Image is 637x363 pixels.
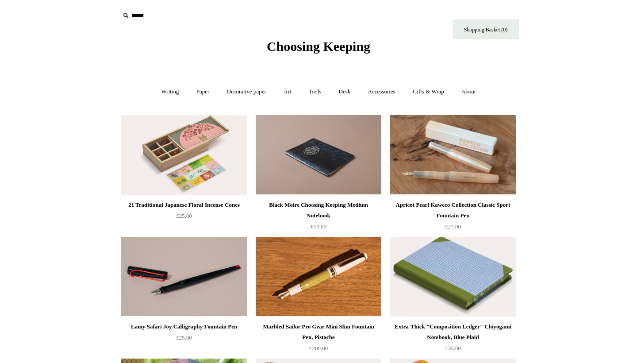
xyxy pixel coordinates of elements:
[309,345,328,351] span: £200.00
[390,200,516,236] a: Apricot Pearl Kaweco Collection Classic Sport Fountain Pen £27.00
[390,321,516,358] a: Extra-Thick "Composition Ledger" Chiyogami Notebook, Blue Plaid £35.00
[331,80,359,104] a: Desk
[219,80,274,104] a: Decorative paper
[392,321,514,343] div: Extra-Thick "Composition Ledger" Chiyogami Notebook, Blue Plaid
[121,115,247,195] img: 21 Traditional Japanese Floral Incense Cones
[390,237,516,317] img: Extra-Thick "Composition Ledger" Chiyogami Notebook, Blue Plaid
[256,321,381,358] a: Marbled Sailor Pro Gear Mini Slim Fountain Pen, Pistache £200.00
[390,115,516,195] a: Apricot Pearl Kaweco Collection Classic Sport Fountain Pen Apricot Pearl Kaweco Collection Classi...
[121,200,247,236] a: 21 Traditional Japanese Floral Incense Cones £25.00
[121,237,247,317] a: Lamy Safari Joy Calligraphy Fountain Pen Lamy Safari Joy Calligraphy Fountain Pen
[176,334,192,341] span: £25.00
[256,200,381,236] a: Black Moire Choosing Keeping Medium Notebook £10.00
[311,223,326,230] span: £10.00
[153,80,187,104] a: Writing
[390,237,516,317] a: Extra-Thick "Composition Ledger" Chiyogami Notebook, Blue Plaid Extra-Thick "Composition Ledger" ...
[405,80,452,104] a: Gifts & Wrap
[121,321,247,358] a: Lamy Safari Joy Calligraphy Fountain Pen £25.00
[276,80,299,104] a: Art
[267,46,370,52] a: Choosing Keeping
[256,237,381,317] img: Marbled Sailor Pro Gear Mini Slim Fountain Pen, Pistache
[188,80,218,104] a: Paper
[258,321,379,343] div: Marbled Sailor Pro Gear Mini Slim Fountain Pen, Pistache
[453,80,484,104] a: About
[392,200,514,221] div: Apricot Pearl Kaweco Collection Classic Sport Fountain Pen
[445,223,461,230] span: £27.00
[121,115,247,195] a: 21 Traditional Japanese Floral Incense Cones 21 Traditional Japanese Floral Incense Cones
[453,19,519,39] a: Shopping Basket (0)
[390,115,516,195] img: Apricot Pearl Kaweco Collection Classic Sport Fountain Pen
[256,237,381,317] a: Marbled Sailor Pro Gear Mini Slim Fountain Pen, Pistache Marbled Sailor Pro Gear Mini Slim Founta...
[267,39,370,54] span: Choosing Keeping
[360,80,403,104] a: Accessories
[256,115,381,195] img: Black Moire Choosing Keeping Medium Notebook
[301,80,330,104] a: Tools
[256,115,381,195] a: Black Moire Choosing Keeping Medium Notebook Black Moire Choosing Keeping Medium Notebook
[258,200,379,221] div: Black Moire Choosing Keeping Medium Notebook
[121,237,247,317] img: Lamy Safari Joy Calligraphy Fountain Pen
[176,212,192,219] span: £25.00
[123,200,245,210] div: 21 Traditional Japanese Floral Incense Cones
[445,345,461,351] span: £35.00
[123,321,245,332] div: Lamy Safari Joy Calligraphy Fountain Pen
